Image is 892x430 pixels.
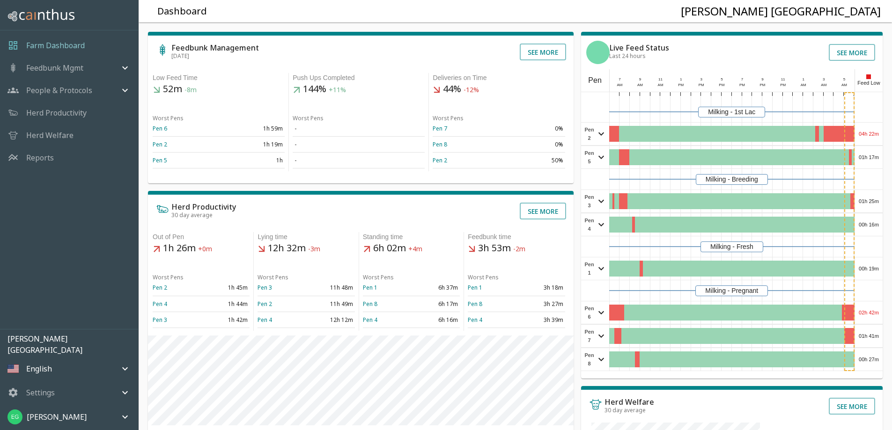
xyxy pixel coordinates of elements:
span: PM [780,83,786,87]
div: Milking - Fresh [700,241,763,252]
div: Milking - Pregnant [695,285,768,296]
div: 5 [716,77,727,82]
div: 00h 19m [855,257,883,280]
p: People & Protocols [26,85,92,96]
span: PM [699,83,704,87]
div: 01h 17m [855,146,883,168]
span: Last 24 hours [609,52,646,60]
div: Feedbunk time [468,232,565,242]
h5: 44% [433,83,565,96]
td: 0% [499,137,565,153]
a: Pen 1 [363,284,377,292]
div: Milking - Breeding [696,174,768,185]
p: Herd Productivity [26,107,87,118]
td: 1h 45m [201,280,250,296]
span: AM [637,83,643,87]
div: 1 [676,77,686,82]
h5: 12h 32m [258,242,354,255]
h5: 144% [293,83,425,96]
span: Worst Pens [468,273,499,281]
p: Feedbunk Mgmt [26,62,83,73]
span: AM [658,83,663,87]
div: 02h 42m [855,301,883,324]
div: Low Feed Time [153,73,285,83]
a: Herd Welfare [26,130,74,141]
span: Worst Pens [293,114,324,122]
h5: 52m [153,83,285,96]
div: 00h 27m [855,348,883,371]
td: 1h 44m [201,296,250,312]
div: Pen [581,69,609,92]
div: 11 [656,77,666,82]
div: 9 [758,77,768,82]
a: Pen 1 [468,284,482,292]
a: Pen 2 [258,300,272,308]
span: Pen 1 [583,260,596,277]
td: 3h 27m [516,296,565,312]
span: PM [678,83,684,87]
span: -3m [308,245,320,254]
span: Pen 3 [583,193,596,210]
span: Pen 5 [583,149,596,166]
h5: Dashboard [157,5,207,18]
span: 30 day average [604,406,646,414]
td: 3h 18m [516,280,565,296]
span: Worst Pens [258,273,288,281]
span: +11% [329,86,346,95]
p: [PERSON_NAME] [27,411,87,423]
img: 137f3fc2be7ff0477c0a192e63d871d7 [7,409,22,424]
div: Push Ups Completed [293,73,425,83]
h6: Herd Productivity [171,203,236,211]
td: 12h 12m [306,312,355,328]
span: Worst Pens [363,273,394,281]
a: Pen 3 [258,284,272,292]
a: Reports [26,152,54,163]
td: 50% [499,153,565,168]
span: AM [821,83,826,87]
span: +4m [408,245,422,254]
span: Pen 6 [583,304,596,321]
a: Pen 4 [153,300,167,308]
div: Deliveries on Time [433,73,565,83]
span: +0m [198,245,212,254]
span: Pen 8 [583,351,596,368]
span: -2m [513,245,525,254]
span: Pen 2 [583,125,596,142]
h6: Herd Welfare [604,398,654,406]
div: 3 [818,77,829,82]
span: 30 day average [171,211,213,219]
td: - [293,153,425,168]
div: 9 [635,77,645,82]
div: 3 [696,77,707,82]
span: AM [801,83,806,87]
a: Pen 3 [153,316,167,324]
div: 01h 25m [855,190,883,212]
button: See more [829,398,875,415]
a: Pen 4 [468,316,482,324]
h6: Live Feed Status [609,44,669,51]
div: 1 [798,77,809,82]
div: Standing time [363,232,460,242]
p: Settings [26,387,55,398]
div: 7 [614,77,625,82]
span: AM [841,83,847,87]
div: 01h 41m [855,325,883,347]
td: 11h 48m [306,280,355,296]
td: 6h 17m [411,296,460,312]
div: 11 [778,77,788,82]
td: 6h 16m [411,312,460,328]
h5: 1h 26m [153,242,250,255]
div: Out of Pen [153,232,250,242]
a: Farm Dashboard [26,40,85,51]
h5: 6h 02m [363,242,460,255]
span: Worst Pens [433,114,464,122]
h5: 3h 53m [468,242,565,255]
div: Milking - 1st Lac [698,107,765,117]
td: 1h [219,153,285,168]
td: 3h 39m [516,312,565,328]
p: [PERSON_NAME] [GEOGRAPHIC_DATA] [7,333,138,356]
span: [DATE] [171,52,189,60]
